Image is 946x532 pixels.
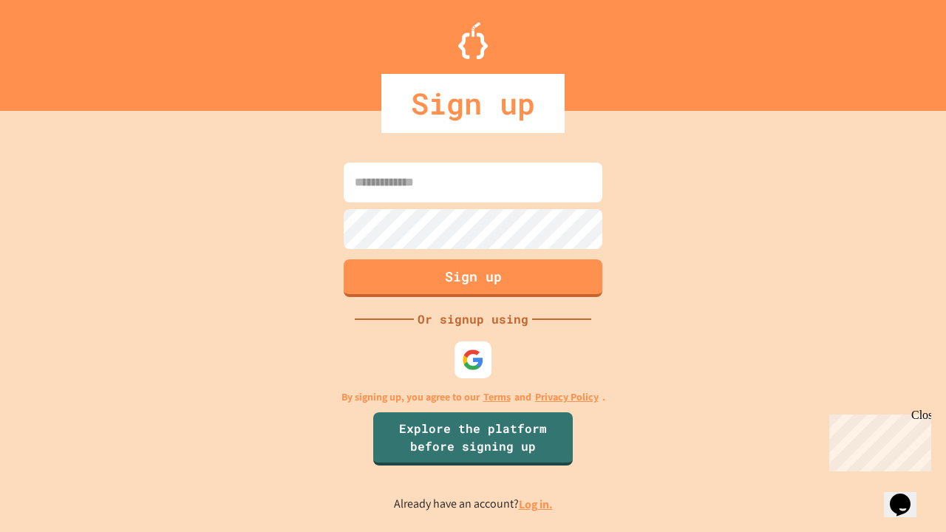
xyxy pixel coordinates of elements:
[341,389,605,405] p: By signing up, you agree to our and .
[373,412,573,465] a: Explore the platform before signing up
[535,389,599,405] a: Privacy Policy
[381,74,565,133] div: Sign up
[344,259,602,297] button: Sign up
[462,349,484,371] img: google-icon.svg
[823,409,931,471] iframe: chat widget
[458,22,488,59] img: Logo.svg
[884,473,931,517] iframe: chat widget
[519,497,553,512] a: Log in.
[394,495,553,514] p: Already have an account?
[414,310,532,328] div: Or signup using
[6,6,102,94] div: Chat with us now!Close
[483,389,511,405] a: Terms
